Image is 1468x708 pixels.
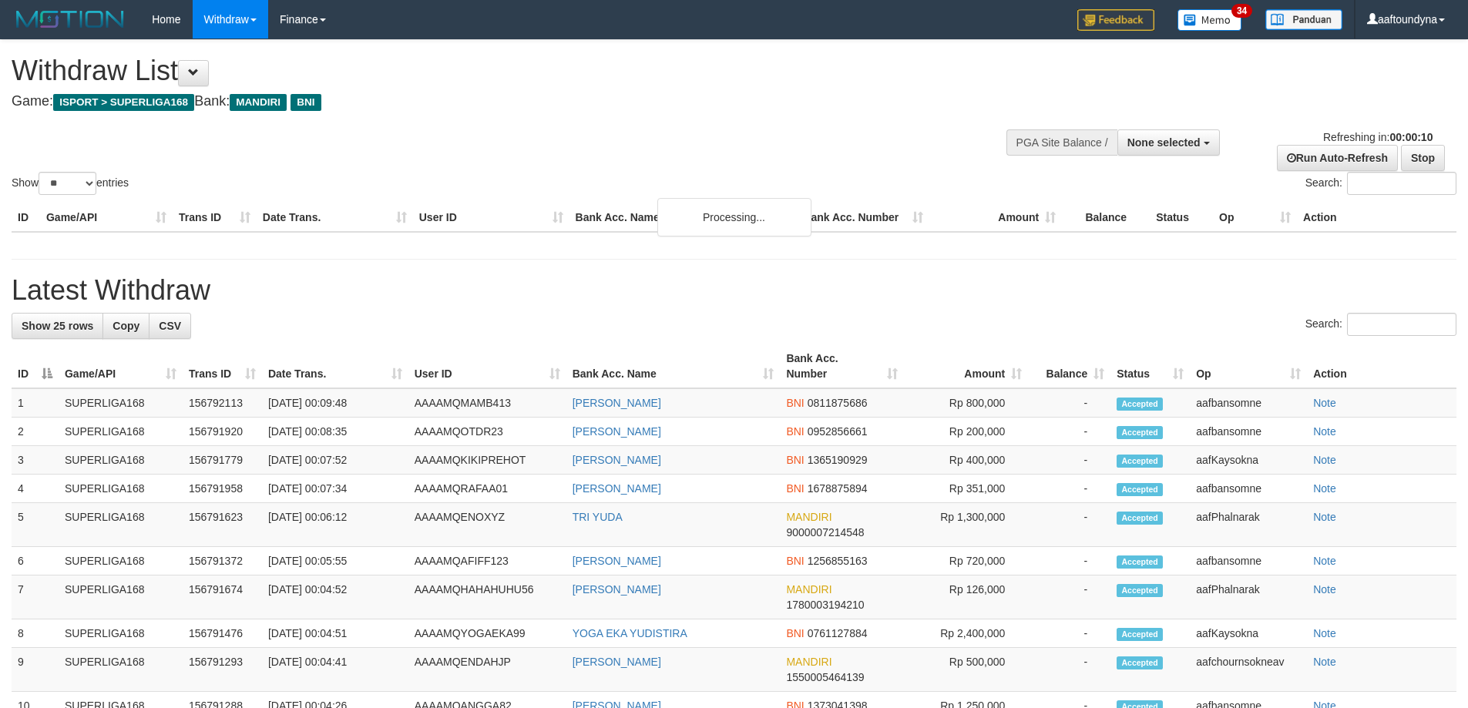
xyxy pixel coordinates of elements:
td: AAAAMQENOXYZ [408,503,566,547]
h1: Withdraw List [12,55,963,86]
th: Bank Acc. Number: activate to sort column ascending [780,344,904,388]
th: Op [1213,203,1297,232]
td: aafbansomne [1190,418,1307,446]
td: SUPERLIGA168 [59,475,183,503]
td: 1 [12,388,59,418]
th: Bank Acc. Name [569,203,798,232]
a: Copy [102,313,149,339]
td: [DATE] 00:05:55 [262,547,408,575]
td: Rp 800,000 [904,388,1028,418]
strong: 00:00:10 [1389,131,1433,143]
th: Game/API: activate to sort column ascending [59,344,183,388]
th: Game/API [40,203,173,232]
td: 7 [12,575,59,619]
td: - [1028,446,1110,475]
th: Trans ID [173,203,257,232]
th: Bank Acc. Number [797,203,929,232]
a: Note [1313,656,1336,668]
td: aafchournsokneav [1190,648,1307,692]
input: Search: [1347,313,1456,336]
td: [DATE] 00:04:41 [262,648,408,692]
span: Accepted [1117,455,1163,468]
span: Copy 0761127884 to clipboard [808,627,868,639]
span: Copy 1256855163 to clipboard [808,555,868,567]
span: BNI [786,482,804,495]
td: AAAAMQYOGAEKA99 [408,619,566,648]
td: AAAAMQAFIFF123 [408,547,566,575]
span: Accepted [1117,656,1163,669]
span: Accepted [1117,483,1163,496]
label: Search: [1305,313,1456,336]
span: Show 25 rows [22,320,93,332]
a: Note [1313,482,1336,495]
span: Accepted [1117,512,1163,525]
span: BNI [786,397,804,409]
th: Status [1150,203,1213,232]
h4: Game: Bank: [12,94,963,109]
th: ID: activate to sort column descending [12,344,59,388]
th: Trans ID: activate to sort column ascending [183,344,262,388]
td: [DATE] 00:04:51 [262,619,408,648]
td: - [1028,388,1110,418]
a: [PERSON_NAME] [573,482,661,495]
td: - [1028,619,1110,648]
th: Balance: activate to sort column ascending [1028,344,1110,388]
span: BNI [786,454,804,466]
th: User ID: activate to sort column ascending [408,344,566,388]
img: Feedback.jpg [1077,9,1154,31]
td: SUPERLIGA168 [59,418,183,446]
img: Button%20Memo.svg [1177,9,1242,31]
td: SUPERLIGA168 [59,575,183,619]
th: Op: activate to sort column ascending [1190,344,1307,388]
span: Copy 9000007214548 to clipboard [786,526,864,539]
td: Rp 126,000 [904,575,1028,619]
td: 4 [12,475,59,503]
a: [PERSON_NAME] [573,583,661,596]
td: Rp 1,300,000 [904,503,1028,547]
a: Note [1313,555,1336,567]
td: SUPERLIGA168 [59,547,183,575]
td: AAAAMQOTDR23 [408,418,566,446]
td: 156792113 [183,388,262,418]
span: MANDIRI [786,656,831,668]
td: 156791293 [183,648,262,692]
td: [DATE] 00:08:35 [262,418,408,446]
a: [PERSON_NAME] [573,425,661,438]
div: PGA Site Balance / [1006,129,1117,156]
a: CSV [149,313,191,339]
a: Show 25 rows [12,313,103,339]
span: Copy 1365190929 to clipboard [808,454,868,466]
div: Processing... [657,198,811,237]
td: 156791920 [183,418,262,446]
td: AAAAMQENDAHJP [408,648,566,692]
a: Note [1313,397,1336,409]
th: Action [1307,344,1456,388]
a: YOGA EKA YUDISTIRA [573,627,687,639]
h1: Latest Withdraw [12,275,1456,306]
a: Note [1313,454,1336,466]
td: AAAAMQHAHAHUHU56 [408,575,566,619]
td: 156791476 [183,619,262,648]
span: Refreshing in: [1323,131,1433,143]
td: Rp 351,000 [904,475,1028,503]
td: 9 [12,648,59,692]
td: Rp 720,000 [904,547,1028,575]
th: Action [1297,203,1456,232]
td: SUPERLIGA168 [59,388,183,418]
span: Copy 0952856661 to clipboard [808,425,868,438]
span: 34 [1231,4,1252,18]
th: Status: activate to sort column ascending [1110,344,1190,388]
a: Note [1313,425,1336,438]
th: Bank Acc. Name: activate to sort column ascending [566,344,781,388]
td: 156791674 [183,575,262,619]
td: - [1028,547,1110,575]
th: Amount [929,203,1062,232]
td: 156791958 [183,475,262,503]
td: Rp 500,000 [904,648,1028,692]
span: BNI [786,627,804,639]
td: 156791779 [183,446,262,475]
td: SUPERLIGA168 [59,648,183,692]
th: Balance [1062,203,1150,232]
th: User ID [413,203,569,232]
select: Showentries [39,172,96,195]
